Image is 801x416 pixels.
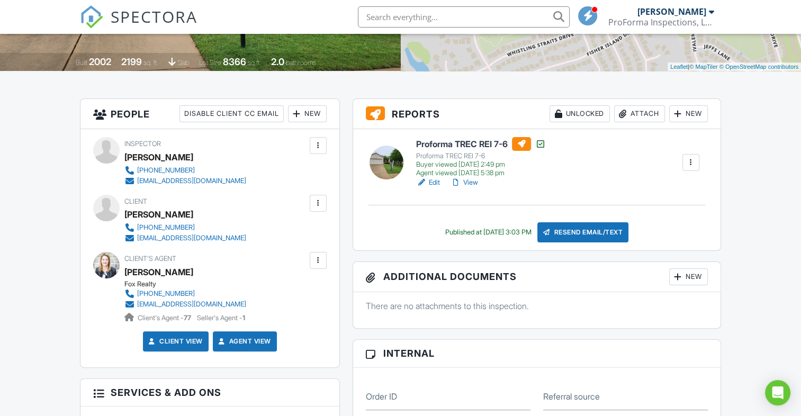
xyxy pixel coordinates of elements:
a: [PHONE_NUMBER] [124,222,246,233]
a: Agent View [217,336,271,347]
a: [EMAIL_ADDRESS][DOMAIN_NAME] [124,176,246,186]
h3: Internal [353,340,721,367]
span: sq.ft. [248,59,261,67]
div: Attach [614,105,665,122]
div: [PERSON_NAME] [124,206,193,222]
input: Search everything... [358,6,570,28]
div: 8366 [223,56,246,67]
div: 2002 [89,56,111,67]
a: Client View [147,336,203,347]
h6: Proforma TREC REI 7-6 [416,137,546,151]
div: New [288,105,327,122]
div: 2.0 [271,56,284,67]
div: [PHONE_NUMBER] [137,223,195,232]
span: Built [76,59,87,67]
span: Inspector [124,140,161,148]
strong: 1 [242,314,245,322]
div: [PHONE_NUMBER] [137,290,195,298]
div: | [668,62,801,71]
a: [EMAIL_ADDRESS][DOMAIN_NAME] [124,233,246,243]
div: [EMAIL_ADDRESS][DOMAIN_NAME] [137,234,246,242]
div: [EMAIL_ADDRESS][DOMAIN_NAME] [137,300,246,309]
div: [PHONE_NUMBER] [137,166,195,175]
div: Proforma TREC REI 7-6 [416,152,546,160]
h3: Services & Add ons [80,379,339,406]
span: slab [177,59,189,67]
label: Order ID [366,391,397,402]
span: Client's Agent - [138,314,193,322]
a: Edit [416,177,440,188]
strong: 77 [184,314,191,322]
div: Unlocked [550,105,610,122]
a: [EMAIL_ADDRESS][DOMAIN_NAME] [124,299,246,310]
a: © MapTiler [689,64,718,70]
span: sq. ft. [143,59,158,67]
span: Seller's Agent - [197,314,245,322]
div: 2199 [121,56,142,67]
a: SPECTORA [80,14,197,37]
div: New [669,268,708,285]
img: The Best Home Inspection Software - Spectora [80,5,103,29]
p: There are no attachments to this inspection. [366,300,708,312]
a: Proforma TREC REI 7-6 Proforma TREC REI 7-6 Buyer viewed [DATE] 2:49 pm Agent viewed [DATE] 5:38 pm [416,137,546,177]
h3: Additional Documents [353,262,721,292]
div: [EMAIL_ADDRESS][DOMAIN_NAME] [137,177,246,185]
a: Leaflet [670,64,688,70]
div: Published at [DATE] 3:03 PM [445,228,531,237]
span: Client [124,197,147,205]
span: SPECTORA [111,5,197,28]
div: Resend Email/Text [537,222,628,242]
div: [PERSON_NAME] [637,6,706,17]
div: Fox Realty [124,280,255,288]
a: © OpenStreetMap contributors [719,64,798,70]
div: Buyer viewed [DATE] 2:49 pm [416,160,546,169]
a: View [451,177,478,188]
span: Client's Agent [124,255,176,263]
a: [PERSON_NAME] [124,264,193,280]
h3: People [80,99,339,129]
div: Disable Client CC Email [179,105,284,122]
div: Agent viewed [DATE] 5:38 pm [416,169,546,177]
a: [PHONE_NUMBER] [124,288,246,299]
div: Open Intercom Messenger [765,380,790,405]
span: Lot Size [199,59,221,67]
div: New [669,105,708,122]
a: [PHONE_NUMBER] [124,165,246,176]
h3: Reports [353,99,721,129]
label: Referral source [543,391,600,402]
div: ProForma Inspections, LLC [608,17,714,28]
div: [PERSON_NAME] [124,149,193,165]
span: bathrooms [286,59,316,67]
